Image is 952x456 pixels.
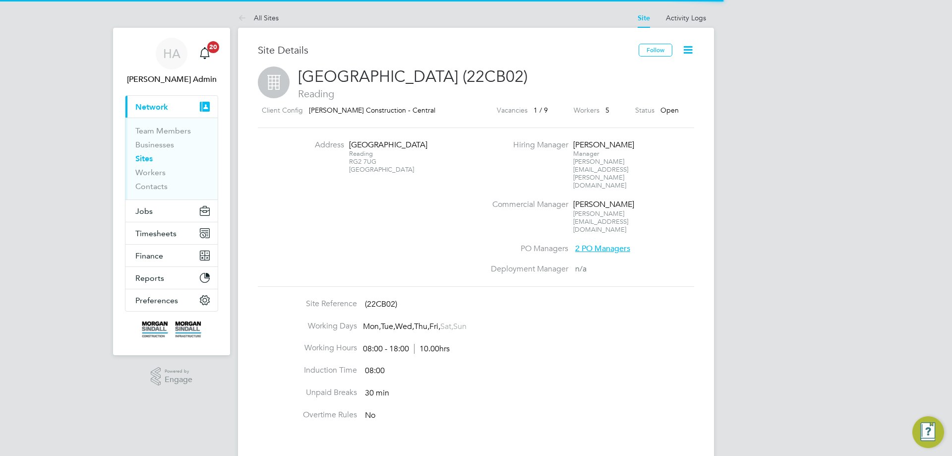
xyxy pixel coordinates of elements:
[414,344,450,354] span: 10.00hrs
[135,140,174,149] a: Businesses
[395,322,414,331] span: Wed,
[258,365,357,376] label: Induction Time
[135,168,166,177] a: Workers
[534,106,548,115] span: 1 / 9
[125,322,218,337] a: Go to home page
[135,296,178,305] span: Preferences
[381,322,395,331] span: Tue,
[258,321,357,331] label: Working Days
[125,267,218,289] button: Reports
[573,209,628,234] span: [PERSON_NAME][EMAIL_ADDRESS][DOMAIN_NAME]
[262,104,303,117] label: Client Config
[575,244,630,254] span: 2 PO Managers
[135,126,191,135] a: Team Members
[258,343,357,353] label: Working Hours
[363,344,450,354] div: 08:00 - 18:00
[125,200,218,222] button: Jobs
[365,299,397,309] span: (22CB02)
[575,264,587,274] span: n/a
[365,410,375,420] span: No
[125,38,218,85] a: HA[PERSON_NAME] Admin
[635,104,654,117] label: Status
[165,376,192,384] span: Engage
[349,150,411,174] div: Reading RG2 7UG [GEOGRAPHIC_DATA]
[135,206,153,216] span: Jobs
[485,244,568,254] label: PO Managers
[125,289,218,311] button: Preferences
[135,102,168,112] span: Network
[363,322,381,331] span: Mon,
[638,14,650,22] a: Site
[125,118,218,199] div: Network
[639,44,672,57] button: Follow
[309,106,435,115] span: [PERSON_NAME] Construction - Central
[258,299,357,309] label: Site Reference
[298,67,528,86] span: [GEOGRAPHIC_DATA] (22CB02)
[125,73,218,85] span: Hays Admin
[414,322,429,331] span: Thu,
[573,157,628,190] span: [PERSON_NAME][EMAIL_ADDRESS][PERSON_NAME][DOMAIN_NAME]
[238,13,279,22] a: All Sites
[440,322,453,331] span: Sat,
[135,182,168,191] a: Contacts
[135,273,164,283] span: Reports
[573,199,635,210] div: [PERSON_NAME]
[290,140,344,150] label: Address
[485,140,568,150] label: Hiring Manager
[165,367,192,376] span: Powered by
[349,140,411,150] div: [GEOGRAPHIC_DATA]
[135,154,153,163] a: Sites
[195,38,215,69] a: 20
[573,140,635,150] div: [PERSON_NAME]
[497,104,528,117] label: Vacancies
[485,264,568,274] label: Deployment Manager
[142,322,201,337] img: morgansindall-logo-retina.png
[485,199,568,210] label: Commercial Manager
[429,322,440,331] span: Fri,
[258,87,694,100] span: Reading
[574,104,599,117] label: Workers
[660,106,679,115] span: Open
[666,13,706,22] a: Activity Logs
[912,416,944,448] button: Engage Resource Center
[573,149,599,158] span: Manager
[605,106,609,115] span: 5
[365,366,385,376] span: 08:00
[258,410,357,420] label: Overtime Rules
[125,222,218,244] button: Timesheets
[258,388,357,398] label: Unpaid Breaks
[125,245,218,266] button: Finance
[453,322,467,331] span: Sun
[163,47,180,60] span: HA
[113,28,230,355] nav: Main navigation
[151,367,193,386] a: Powered byEngage
[135,229,177,238] span: Timesheets
[258,44,639,57] h3: Site Details
[207,41,219,53] span: 20
[125,96,218,118] button: Network
[365,388,389,398] span: 30 min
[135,251,163,261] span: Finance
